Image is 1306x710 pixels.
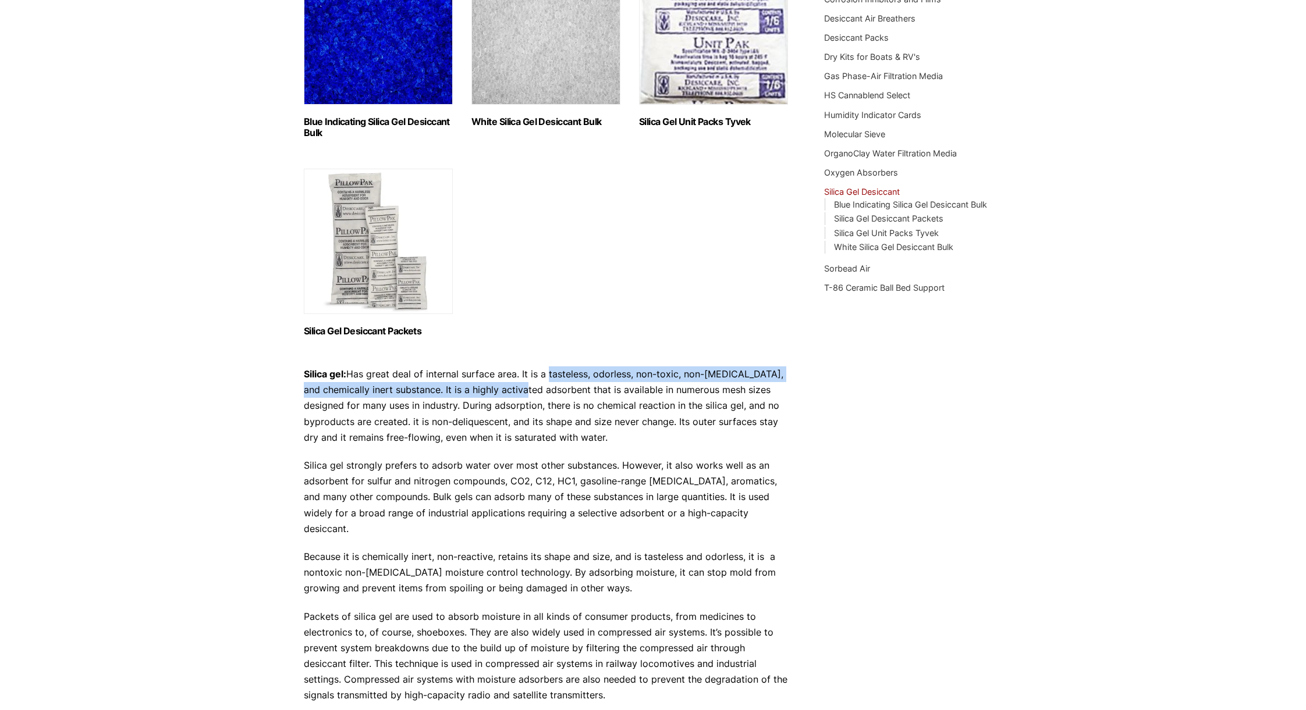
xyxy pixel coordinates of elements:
[824,148,957,158] a: OrganoClay Water Filtration Media
[824,187,900,197] a: Silica Gel Desiccant
[304,458,789,537] p: Silica gel strongly prefers to adsorb water over most other substances. However, it also works we...
[824,90,910,100] a: HS Cannablend Select
[471,116,620,127] h2: White Silica Gel Desiccant Bulk
[824,129,885,139] a: Molecular Sieve
[304,609,789,704] p: Packets of silica gel are used to absorb moisture in all kinds of consumer products, from medicin...
[304,366,789,445] p: Has great deal of internal surface area. It is a tasteless, odorless, non-toxic, non-[MEDICAL_DAT...
[824,263,870,273] a: Sorbead Air
[304,116,453,138] h2: Blue Indicating Silica Gel Desiccant Bulk
[824,71,943,81] a: Gas Phase-Air Filtration Media
[834,242,953,252] a: White Silica Gel Desiccant Bulk
[304,169,453,314] img: Silica Gel Desiccant Packets
[824,167,898,177] a: Oxygen Absorbers
[304,169,453,337] a: Visit product category Silica Gel Desiccant Packets
[304,368,346,380] strong: Silica gel:
[304,549,789,597] p: Because it is chemically inert, non-reactive, retains its shape and size, and is tasteless and od...
[824,283,945,292] a: T-86 Ceramic Ball Bed Support
[834,228,939,238] a: Silica Gel Unit Packs Tyvek
[834,213,943,223] a: Silica Gel Desiccant Packets
[824,33,889,42] a: Desiccant Packs
[639,116,788,127] h2: Silica Gel Unit Packs Tyvek
[824,110,921,120] a: Humidity Indicator Cards
[824,13,915,23] a: Desiccant Air Breathers
[834,199,987,209] a: Blue Indicating Silica Gel Desiccant Bulk
[824,52,920,62] a: Dry Kits for Boats & RV's
[304,326,453,337] h2: Silica Gel Desiccant Packets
